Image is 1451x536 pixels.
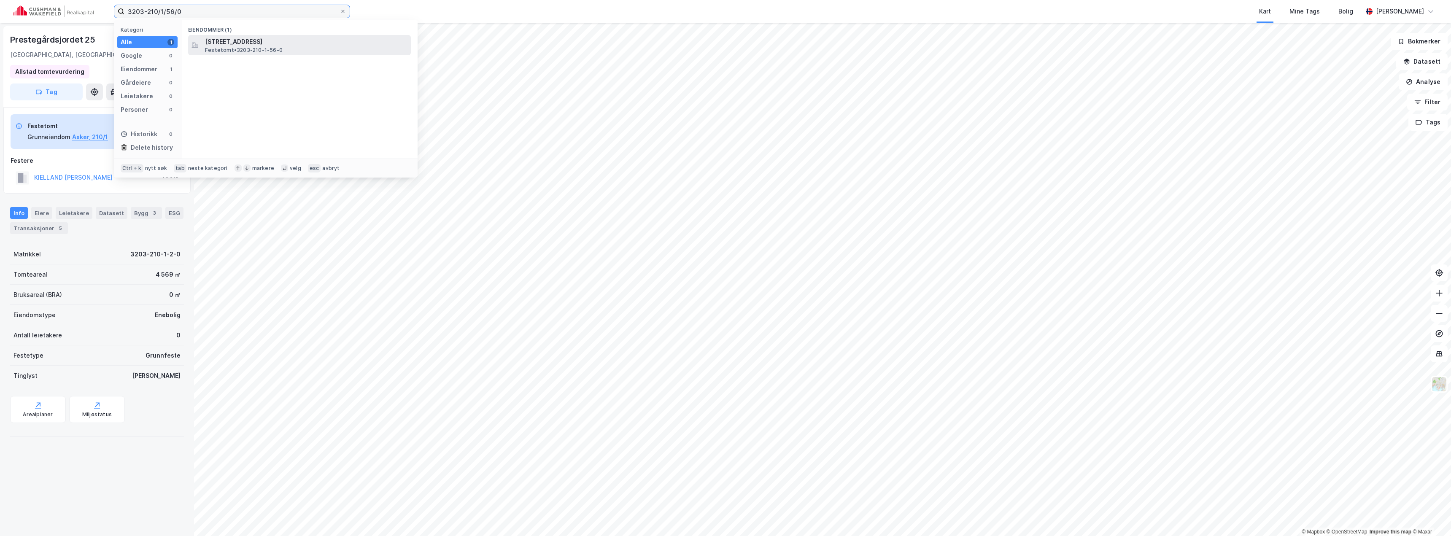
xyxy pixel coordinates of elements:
[56,224,65,232] div: 5
[1407,94,1448,110] button: Filter
[121,27,178,33] div: Kategori
[1409,496,1451,536] iframe: Chat Widget
[13,310,56,320] div: Eiendomstype
[145,165,167,172] div: nytt søk
[1376,6,1424,16] div: [PERSON_NAME]
[10,207,28,219] div: Info
[167,106,174,113] div: 0
[10,50,137,60] div: [GEOGRAPHIC_DATA], [GEOGRAPHIC_DATA]
[121,51,142,61] div: Google
[155,310,181,320] div: Enebolig
[167,93,174,100] div: 0
[1302,529,1325,535] a: Mapbox
[10,83,83,100] button: Tag
[13,269,47,280] div: Tomteareal
[96,207,127,219] div: Datasett
[1289,6,1320,16] div: Mine Tags
[188,165,228,172] div: neste kategori
[121,78,151,88] div: Gårdeiere
[23,411,53,418] div: Arealplaner
[1431,376,1447,392] img: Z
[15,67,84,77] div: Allstad tomtevurdering
[121,64,157,74] div: Eiendommer
[1259,6,1271,16] div: Kart
[124,5,340,18] input: Søk på adresse, matrikkel, gårdeiere, leietakere eller personer
[167,79,174,86] div: 0
[1391,33,1448,50] button: Bokmerker
[31,207,52,219] div: Eiere
[82,411,112,418] div: Miljøstatus
[181,20,418,35] div: Eiendommer (1)
[165,207,183,219] div: ESG
[13,5,94,17] img: cushman-wakefield-realkapital-logo.202ea83816669bd177139c58696a8fa1.svg
[13,290,62,300] div: Bruksareal (BRA)
[167,39,174,46] div: 1
[56,207,92,219] div: Leietakere
[176,330,181,340] div: 0
[132,371,181,381] div: [PERSON_NAME]
[11,156,183,166] div: Festere
[121,164,143,172] div: Ctrl + k
[167,66,174,73] div: 1
[1327,529,1367,535] a: OpenStreetMap
[167,52,174,59] div: 0
[150,209,159,217] div: 3
[13,350,43,361] div: Festetype
[156,269,181,280] div: 4 569 ㎡
[13,330,62,340] div: Antall leietakere
[1338,6,1353,16] div: Bolig
[1399,73,1448,90] button: Analyse
[1409,496,1451,536] div: Kontrollprogram for chat
[146,350,181,361] div: Grunnfeste
[72,132,108,142] button: Asker, 210/1
[174,164,186,172] div: tab
[27,121,108,131] div: Festetomt
[130,249,181,259] div: 3203-210-1-2-0
[1370,529,1411,535] a: Improve this map
[205,37,407,47] span: [STREET_ADDRESS]
[121,37,132,47] div: Alle
[308,164,321,172] div: esc
[13,371,38,381] div: Tinglyst
[169,290,181,300] div: 0 ㎡
[131,143,173,153] div: Delete history
[121,129,157,139] div: Historikk
[1396,53,1448,70] button: Datasett
[322,165,340,172] div: avbryt
[205,47,283,54] span: Festetomt • 3203-210-1-56-0
[252,165,274,172] div: markere
[1408,114,1448,131] button: Tags
[10,33,97,46] div: Prestegårdsjordet 25
[121,91,153,101] div: Leietakere
[167,131,174,137] div: 0
[131,207,162,219] div: Bygg
[13,249,41,259] div: Matrikkel
[290,165,301,172] div: velg
[27,132,70,142] div: Grunneiendom
[10,222,68,234] div: Transaksjoner
[121,105,148,115] div: Personer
